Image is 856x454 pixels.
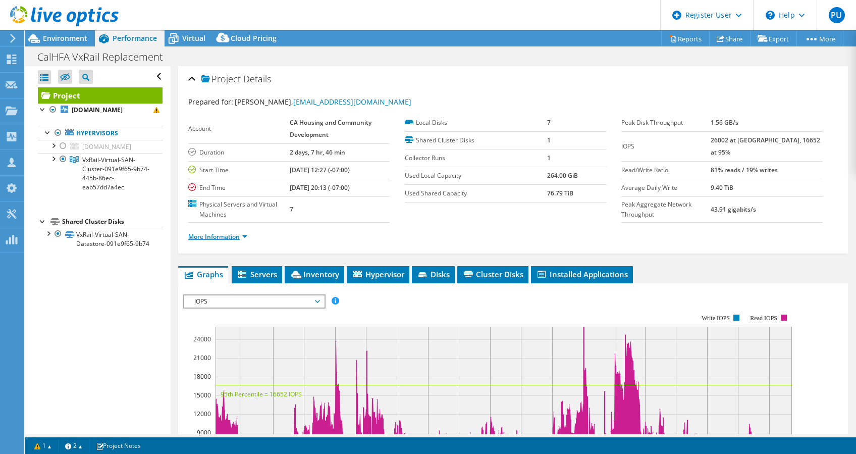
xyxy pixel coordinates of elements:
[536,269,628,279] span: Installed Applications
[711,205,756,214] b: 43.91 gigabits/s
[193,410,211,418] text: 12000
[290,118,371,139] b: CA Housing and Community Development
[711,166,778,174] b: 81% reads / 19% writes
[38,87,163,104] a: Project
[547,154,551,162] b: 1
[221,390,302,398] text: 95th Percentile = 16652 IOPS
[188,124,290,134] label: Account
[711,118,738,127] b: 1.56 GB/s
[72,106,123,114] b: [DOMAIN_NAME]
[27,439,59,452] a: 1
[405,153,547,163] label: Collector Runs
[33,52,179,63] h1: CalHFA VxRail Replacement
[38,228,163,250] a: VxRail-Virtual-SAN-Datastore-091e9f65-9b74
[621,118,711,128] label: Peak Disk Throughput
[293,97,411,107] a: [EMAIL_ADDRESS][DOMAIN_NAME]
[188,199,290,220] label: Physical Servers and Virtual Machines
[661,31,710,46] a: Reports
[462,269,523,279] span: Cluster Disks
[405,188,547,198] label: Used Shared Capacity
[290,205,293,214] b: 7
[38,127,163,140] a: Hypervisors
[188,232,247,241] a: More Information
[750,31,797,46] a: Export
[352,269,404,279] span: Hypervisor
[188,165,290,175] label: Start Time
[621,141,711,152] label: IOPS
[89,439,148,452] a: Project Notes
[766,11,775,20] svg: \n
[621,183,711,193] label: Average Daily Write
[188,97,233,107] label: Prepared for:
[547,136,551,144] b: 1
[189,295,319,308] span: IOPS
[290,148,345,157] b: 2 days, 7 hr, 46 min
[82,156,149,191] span: VxRail-Virtual-SAN-Cluster-091e9f65-9b74-445b-86ec-eab57dd7a4ec
[193,354,211,362] text: 21000
[182,33,205,43] span: Virtual
[405,135,547,145] label: Shared Cluster Disks
[709,31,751,46] a: Share
[62,216,163,228] div: Shared Cluster Disks
[201,74,241,84] span: Project
[290,269,339,279] span: Inventory
[197,428,211,437] text: 9000
[235,97,411,107] span: [PERSON_NAME],
[290,183,350,192] b: [DATE] 20:13 (-07:00)
[702,315,730,322] text: Write IOPS
[38,104,163,117] a: [DOMAIN_NAME]
[183,269,223,279] span: Graphs
[829,7,845,23] span: PU
[58,439,89,452] a: 2
[43,33,87,43] span: Environment
[796,31,843,46] a: More
[417,269,450,279] span: Disks
[82,142,131,151] span: [DOMAIN_NAME]
[711,136,820,157] b: 26002 at [GEOGRAPHIC_DATA], 16652 at 95%
[290,166,350,174] b: [DATE] 12:27 (-07:00)
[243,73,271,85] span: Details
[547,171,578,180] b: 264.00 GiB
[38,140,163,153] a: [DOMAIN_NAME]
[188,183,290,193] label: End Time
[547,118,551,127] b: 7
[188,147,290,158] label: Duration
[193,372,211,381] text: 18000
[193,335,211,343] text: 24000
[547,189,573,197] b: 76.79 TiB
[405,171,547,181] label: Used Local Capacity
[621,165,711,175] label: Read/Write Ratio
[750,315,777,322] text: Read IOPS
[113,33,157,43] span: Performance
[237,269,277,279] span: Servers
[621,199,711,220] label: Peak Aggregate Network Throughput
[405,118,547,128] label: Local Disks
[193,391,211,399] text: 15000
[711,183,733,192] b: 9.40 TiB
[38,153,163,193] a: VxRail-Virtual-SAN-Cluster-091e9f65-9b74-445b-86ec-eab57dd7a4ec
[231,33,277,43] span: Cloud Pricing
